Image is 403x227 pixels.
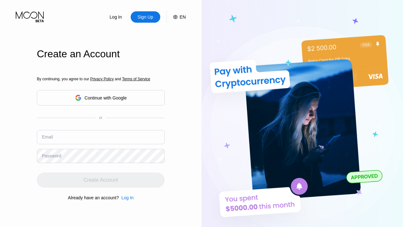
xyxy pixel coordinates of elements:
[101,11,131,23] div: Log In
[37,90,165,105] div: Continue with Google
[37,77,165,81] div: By continuing, you agree to our
[90,77,114,81] span: Privacy Policy
[121,195,133,200] div: Log In
[42,134,53,139] div: Email
[180,14,186,20] div: EN
[114,77,122,81] span: and
[109,14,122,20] div: Log In
[85,95,127,100] div: Continue with Google
[119,195,133,200] div: Log In
[137,14,154,20] div: Sign Up
[68,195,119,200] div: Already have an account?
[131,11,160,23] div: Sign Up
[122,77,150,81] span: Terms of Service
[37,48,165,60] div: Create an Account
[167,11,186,23] div: EN
[42,153,61,158] div: Password
[99,116,103,120] div: or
